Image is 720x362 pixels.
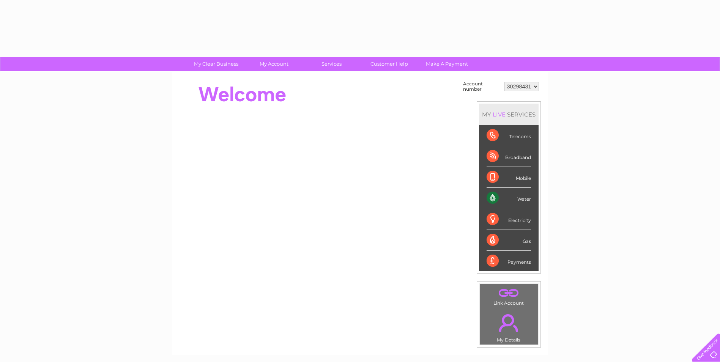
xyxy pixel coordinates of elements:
div: Electricity [487,209,531,230]
td: My Details [479,308,538,345]
a: . [482,310,536,336]
div: Water [487,188,531,209]
div: Broadband [487,146,531,167]
div: MY SERVICES [479,104,539,125]
a: . [482,286,536,299]
a: Services [300,57,363,71]
div: Gas [487,230,531,251]
a: Make A Payment [416,57,478,71]
div: Mobile [487,167,531,188]
a: My Account [243,57,305,71]
a: My Clear Business [185,57,247,71]
div: LIVE [491,111,507,118]
div: Telecoms [487,125,531,146]
a: Customer Help [358,57,421,71]
td: Account number [461,79,503,94]
td: Link Account [479,284,538,308]
div: Payments [487,251,531,271]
